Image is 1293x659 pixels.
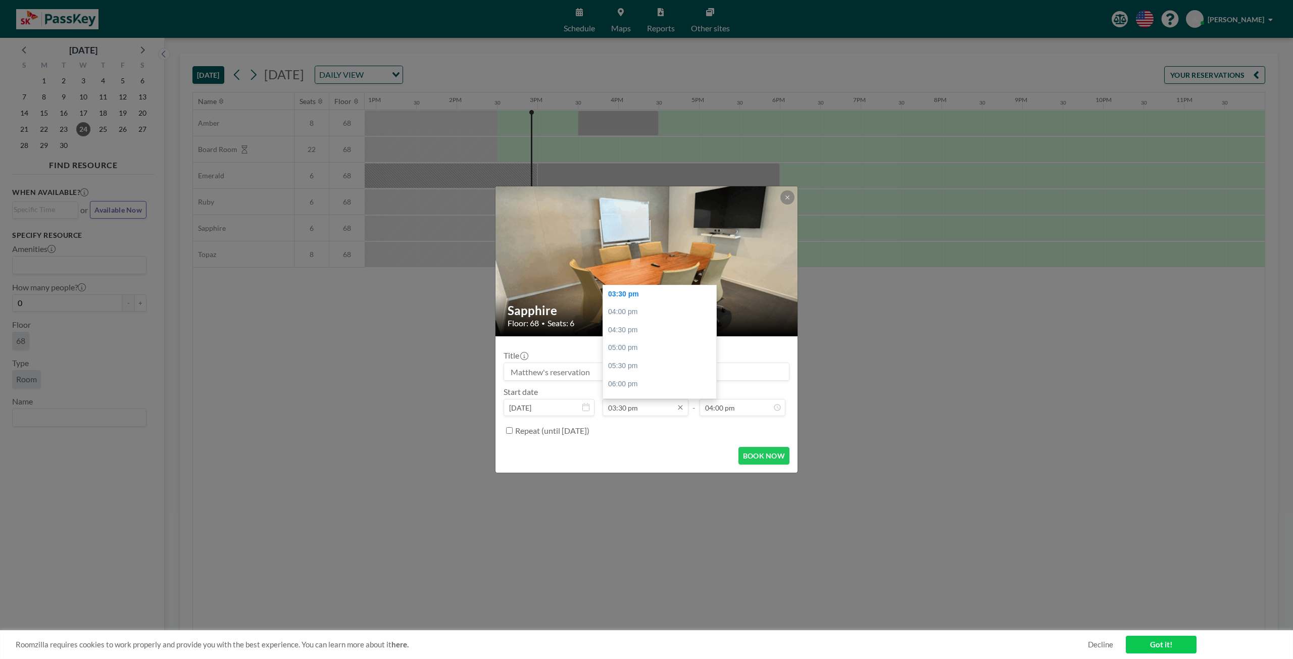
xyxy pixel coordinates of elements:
[16,640,1088,649] span: Roomzilla requires cookies to work properly and provide you with the best experience. You can lea...
[541,320,545,327] span: •
[603,285,721,303] div: 03:30 pm
[603,339,721,357] div: 05:00 pm
[1088,640,1113,649] a: Decline
[603,375,721,393] div: 06:00 pm
[504,350,527,361] label: Title
[504,387,538,397] label: Start date
[504,363,789,380] input: Matthew's reservation
[508,303,786,318] h2: Sapphire
[603,303,721,321] div: 04:00 pm
[508,318,539,328] span: Floor: 68
[495,158,799,365] img: 537.gif
[603,357,721,375] div: 05:30 pm
[548,318,574,328] span: Seats: 6
[515,426,589,436] label: Repeat (until [DATE])
[603,393,721,411] div: 06:30 pm
[603,321,721,339] div: 04:30 pm
[692,390,695,413] span: -
[1126,636,1197,653] a: Got it!
[738,447,789,465] button: BOOK NOW
[391,640,409,649] a: here.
